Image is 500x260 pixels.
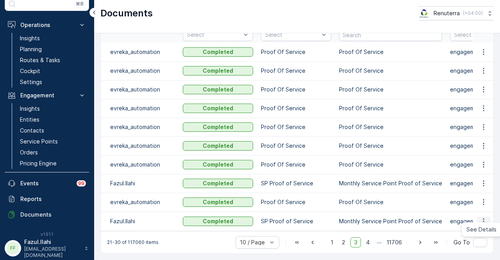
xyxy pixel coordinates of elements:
a: Reports [5,191,89,207]
p: evreka_automation [110,142,175,150]
p: Documents [20,211,86,219]
a: Contacts [17,125,89,136]
p: Insights [20,105,40,113]
a: Events99 [5,176,89,191]
a: Orders [17,147,89,158]
span: 4 [362,237,373,247]
p: Engagement [20,91,73,99]
span: 2 [338,237,349,247]
a: Routes & Tasks [17,55,89,66]
p: Proof Of Service [261,67,331,75]
a: Planning [17,44,89,55]
button: Completed [183,47,253,57]
span: Go To [454,238,470,246]
button: Renuterra(+04:00) [418,6,494,20]
p: Completed [203,217,233,225]
button: Completed [183,141,253,151]
p: SP Proof of Service [261,217,331,225]
p: Contacts [20,127,44,134]
p: Operations [20,21,73,29]
p: Events [20,179,72,187]
p: Proof Of Service [261,104,331,112]
p: Proof Of Service [261,161,331,169]
div: FF [7,242,19,255]
p: Insights [20,34,40,42]
p: Proof Of Service [339,123,442,131]
p: evreka_automation [110,48,175,56]
a: Cockpit [17,66,89,77]
p: Completed [203,179,233,187]
p: ( +04:00 ) [463,10,483,16]
img: Screenshot_2024-07-26_at_13.33.01.png [418,9,430,18]
p: Routes & Tasks [20,56,60,64]
a: Settings [17,77,89,88]
p: Monthly Service Point Proof of Service [339,179,442,187]
p: evreka_automation [110,86,175,93]
a: Insights [17,103,89,114]
p: Monthly Service Point Proof of Service [339,217,442,225]
p: Proof Of Service [261,198,331,206]
span: 3 [350,237,361,247]
p: evreka_automation [110,161,175,169]
p: Proof Of Service [261,123,331,131]
a: Entities [17,114,89,125]
button: Completed [183,66,253,75]
button: Completed [183,104,253,113]
p: evreka_automation [110,67,175,75]
p: Reports [20,195,86,203]
p: Proof Of Service [339,48,442,56]
p: Pricing Engine [20,160,57,167]
input: Search [339,29,442,41]
p: Service Points [20,138,58,145]
button: Completed [183,122,253,132]
span: v 1.51.1 [5,232,89,237]
button: Completed [183,85,253,94]
p: 99 [78,180,84,186]
p: Completed [203,142,233,150]
p: Documents [100,7,153,20]
a: Insights [17,33,89,44]
p: evreka_automation [110,104,175,112]
p: Proof Of Service [339,142,442,150]
p: Planning [20,45,42,53]
p: ... [377,237,382,247]
p: SP Proof of Service [261,179,331,187]
p: [EMAIL_ADDRESS][DOMAIN_NAME] [24,246,80,258]
p: Completed [203,104,233,112]
button: Completed [183,217,253,226]
p: Completed [203,86,233,93]
span: See Details [466,226,496,233]
button: Operations [5,17,89,33]
p: evreka_automation [110,198,175,206]
button: Engagement [5,88,89,103]
a: See Details [463,224,500,235]
a: Pricing Engine [17,158,89,169]
p: Proof Of Service [261,142,331,150]
p: evreka_automation [110,123,175,131]
p: 21-30 of 117060 items [107,239,159,246]
button: Completed [183,179,253,188]
button: Completed [183,160,253,169]
p: Settings [20,78,42,86]
p: Completed [203,123,233,131]
p: Proof Of Service [339,198,442,206]
a: Documents [5,207,89,222]
p: ⌘B [76,1,84,7]
p: Completed [203,67,233,75]
p: Proof Of Service [339,161,442,169]
button: FFFazul.Ilahi[EMAIL_ADDRESS][DOMAIN_NAME] [5,238,89,258]
p: Fazul.Ilahi [110,217,175,225]
p: Proof Of Service [261,48,331,56]
span: 11706 [383,237,405,247]
button: Completed [183,197,253,207]
a: Service Points [17,136,89,147]
p: Proof Of Service [261,86,331,93]
p: Orders [20,149,38,156]
p: Proof Of Service [339,104,442,112]
p: Fazul.Ilahi [24,238,80,246]
p: Proof Of Service [339,67,442,75]
p: Completed [203,198,233,206]
p: Renuterra [434,9,460,17]
p: Proof Of Service [339,86,442,93]
p: Completed [203,48,233,56]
